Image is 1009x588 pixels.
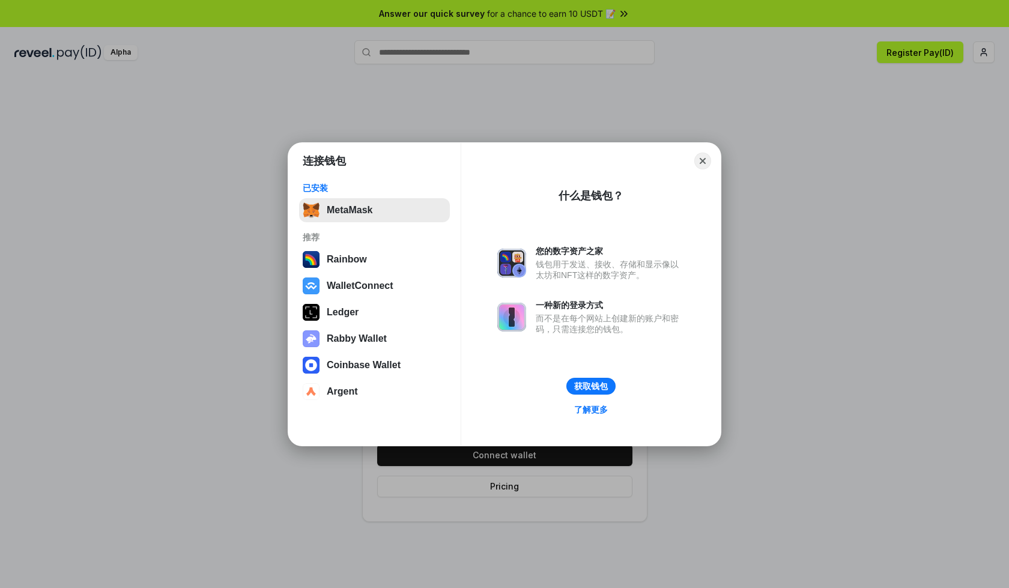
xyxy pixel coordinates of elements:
[574,381,608,392] div: 获取钱包
[536,246,685,256] div: 您的数字资产之家
[299,380,450,404] button: Argent
[327,307,359,318] div: Ledger
[303,154,346,168] h1: 连接钱包
[559,189,623,203] div: 什么是钱包？
[303,183,446,193] div: 已安装
[567,402,615,417] a: 了解更多
[497,249,526,277] img: svg+xml,%3Csvg%20xmlns%3D%22http%3A%2F%2Fwww.w3.org%2F2000%2Fsvg%22%20fill%3D%22none%22%20viewBox...
[327,386,358,397] div: Argent
[299,327,450,351] button: Rabby Wallet
[497,303,526,332] img: svg+xml,%3Csvg%20xmlns%3D%22http%3A%2F%2Fwww.w3.org%2F2000%2Fsvg%22%20fill%3D%22none%22%20viewBox...
[303,357,320,374] img: svg+xml,%3Csvg%20width%3D%2228%22%20height%3D%2228%22%20viewBox%3D%220%200%2028%2028%22%20fill%3D...
[327,254,367,265] div: Rainbow
[536,313,685,335] div: 而不是在每个网站上创建新的账户和密码，只需连接您的钱包。
[303,251,320,268] img: svg+xml,%3Csvg%20width%3D%22120%22%20height%3D%22120%22%20viewBox%3D%220%200%20120%20120%22%20fil...
[299,274,450,298] button: WalletConnect
[536,259,685,280] div: 钱包用于发送、接收、存储和显示像以太坊和NFT这样的数字资产。
[303,330,320,347] img: svg+xml,%3Csvg%20xmlns%3D%22http%3A%2F%2Fwww.w3.org%2F2000%2Fsvg%22%20fill%3D%22none%22%20viewBox...
[303,277,320,294] img: svg+xml,%3Csvg%20width%3D%2228%22%20height%3D%2228%22%20viewBox%3D%220%200%2028%2028%22%20fill%3D...
[327,333,387,344] div: Rabby Wallet
[566,378,616,395] button: 获取钱包
[327,360,401,371] div: Coinbase Wallet
[303,383,320,400] img: svg+xml,%3Csvg%20width%3D%2228%22%20height%3D%2228%22%20viewBox%3D%220%200%2028%2028%22%20fill%3D...
[299,300,450,324] button: Ledger
[574,404,608,415] div: 了解更多
[303,232,446,243] div: 推荐
[694,153,711,169] button: Close
[299,198,450,222] button: MetaMask
[327,205,372,216] div: MetaMask
[299,353,450,377] button: Coinbase Wallet
[299,247,450,271] button: Rainbow
[303,304,320,321] img: svg+xml,%3Csvg%20xmlns%3D%22http%3A%2F%2Fwww.w3.org%2F2000%2Fsvg%22%20width%3D%2228%22%20height%3...
[327,280,393,291] div: WalletConnect
[303,202,320,219] img: svg+xml,%3Csvg%20fill%3D%22none%22%20height%3D%2233%22%20viewBox%3D%220%200%2035%2033%22%20width%...
[536,300,685,311] div: 一种新的登录方式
